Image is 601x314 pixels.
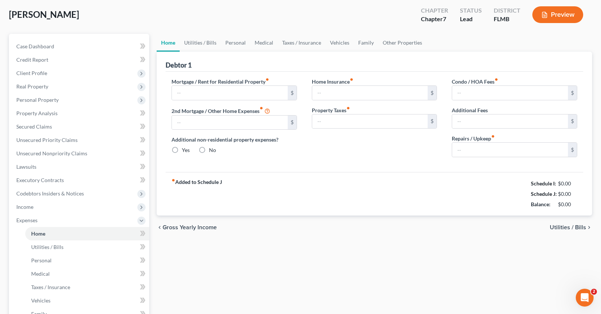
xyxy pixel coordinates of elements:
span: Executory Contracts [16,177,64,183]
a: Taxes / Insurance [278,34,326,52]
a: Case Dashboard [10,40,149,53]
span: Home [31,230,45,237]
div: $ [568,86,577,100]
input: -- [452,143,568,157]
a: Home [25,227,149,240]
label: Additional non-residential property expenses? [172,136,297,143]
a: Vehicles [25,294,149,307]
a: Taxes / Insurance [25,281,149,294]
i: fiber_manual_record [259,106,263,110]
span: Taxes / Insurance [31,284,70,290]
a: Other Properties [378,34,427,52]
span: Client Profile [16,70,47,76]
i: fiber_manual_record [265,78,269,81]
a: Personal [221,34,250,52]
label: 2nd Mortgage / Other Home Expenses [172,106,270,115]
button: chevron_left Gross Yearly Income [157,224,217,230]
a: Family [354,34,378,52]
i: fiber_manual_record [491,135,495,138]
label: Home Insurance [312,78,353,85]
span: Expenses [16,217,37,223]
div: Chapter [421,15,448,23]
div: FLMB [494,15,520,23]
span: Income [16,204,33,210]
a: Personal [25,254,149,267]
span: Personal [31,257,52,263]
span: Medical [31,271,50,277]
div: $ [288,116,297,130]
span: Real Property [16,83,48,90]
i: fiber_manual_record [494,78,498,81]
span: Codebtors Insiders & Notices [16,190,84,197]
strong: Balance: [531,201,551,207]
span: Vehicles [31,297,50,304]
span: Secured Claims [16,123,52,130]
input: -- [312,114,428,129]
div: Lead [460,15,482,23]
span: Gross Yearly Income [163,224,217,230]
div: District [494,6,520,15]
label: Mortgage / Rent for Residential Property [172,78,269,85]
input: -- [452,86,568,100]
a: Property Analysis [10,107,149,120]
div: $ [568,143,577,157]
span: Property Analysis [16,110,58,116]
span: Unsecured Priority Claims [16,137,78,143]
label: Yes [182,146,190,154]
a: Home [157,34,180,52]
a: Lawsuits [10,160,149,174]
strong: Added to Schedule J [172,178,222,210]
label: Condo / HOA Fees [452,78,498,85]
span: Personal Property [16,97,59,103]
a: Medical [25,267,149,281]
label: Additional Fees [452,106,488,114]
button: Preview [532,6,583,23]
label: No [209,146,216,154]
div: $0.00 [558,190,578,198]
span: Unsecured Nonpriority Claims [16,150,87,156]
a: Vehicles [326,34,354,52]
div: Debtor 1 [166,61,192,69]
i: fiber_manual_record [346,106,350,110]
a: Medical [250,34,278,52]
div: Chapter [421,6,448,15]
i: chevron_left [157,224,163,230]
i: fiber_manual_record [172,178,175,182]
a: Secured Claims [10,120,149,133]
span: 2 [591,289,597,295]
input: -- [172,116,288,130]
input: -- [452,114,568,129]
strong: Schedule J: [531,191,557,197]
div: $ [428,86,437,100]
div: $0.00 [558,180,578,187]
i: chevron_right [586,224,592,230]
span: Credit Report [16,56,48,63]
label: Repairs / Upkeep [452,135,495,142]
span: Utilities / Bills [550,224,586,230]
a: Credit Report [10,53,149,67]
div: $ [428,114,437,129]
div: $0.00 [558,201,578,208]
a: Unsecured Nonpriority Claims [10,147,149,160]
span: Case Dashboard [16,43,54,49]
iframe: Intercom live chat [576,289,594,307]
span: Utilities / Bills [31,244,63,250]
a: Unsecured Priority Claims [10,133,149,147]
span: 7 [443,15,446,22]
a: Utilities / Bills [25,240,149,254]
span: [PERSON_NAME] [9,9,79,20]
div: $ [568,114,577,129]
input: -- [172,86,288,100]
input: -- [312,86,428,100]
button: Utilities / Bills chevron_right [550,224,592,230]
div: Status [460,6,482,15]
a: Executory Contracts [10,174,149,187]
label: Property Taxes [312,106,350,114]
strong: Schedule I: [531,180,556,187]
span: Lawsuits [16,164,36,170]
i: fiber_manual_record [350,78,353,81]
a: Utilities / Bills [180,34,221,52]
div: $ [288,86,297,100]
